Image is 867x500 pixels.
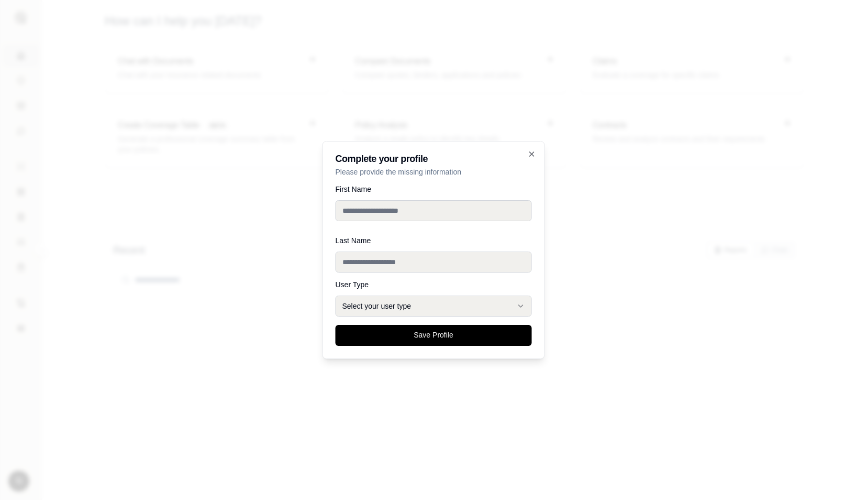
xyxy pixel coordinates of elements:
[336,237,532,244] label: Last Name
[336,154,532,164] h2: Complete your profile
[336,281,532,288] label: User Type
[336,186,532,193] label: First Name
[336,325,532,346] button: Save Profile
[336,167,532,177] p: Please provide the missing information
